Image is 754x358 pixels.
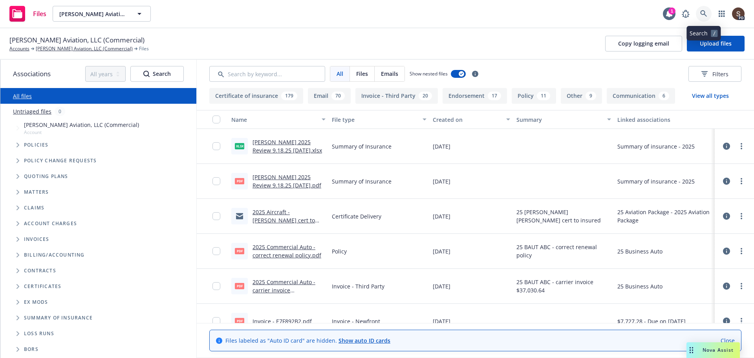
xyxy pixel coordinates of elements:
[430,110,514,129] button: Created on
[537,92,550,100] div: 11
[253,318,312,325] a: Invoice - E7F892B2.pdf
[614,110,715,129] button: Linked associations
[24,300,48,305] span: Ex Mods
[561,88,602,104] button: Other
[253,138,322,154] a: [PERSON_NAME] 2025 Review 9.18.25 [DATE].xlsx
[688,66,741,82] button: Filters
[516,278,611,294] span: 25 BAUT ABC - carrier invoice $37,030.64
[0,247,196,357] div: Folder Tree Example
[24,174,68,179] span: Quoting plans
[24,253,85,257] span: Billing/Accounting
[617,177,695,185] div: Summary of insurance - 2025
[53,6,151,22] button: [PERSON_NAME] Aviation, LLC (Commercial)
[410,70,448,77] span: Show nested files
[687,36,745,51] button: Upload files
[737,176,746,186] a: more
[24,121,139,129] span: [PERSON_NAME] Aviation, LLC (Commercial)
[339,337,390,344] a: Show auto ID cards
[607,88,675,104] button: Communication
[696,6,712,22] a: Search
[679,88,741,104] button: View all types
[355,88,438,104] button: Invoice - Third Party
[329,110,429,129] button: File type
[24,316,93,320] span: Summary of insurance
[433,317,450,325] span: [DATE]
[231,116,317,124] div: Name
[617,208,712,224] div: 25 Aviation Package - 2025 Aviation Package
[737,211,746,221] a: more
[24,331,54,336] span: Loss Runs
[337,70,343,78] span: All
[143,71,150,77] svg: Search
[24,206,44,210] span: Claims
[308,88,351,104] button: Email
[686,342,740,358] button: Nova Assist
[714,6,730,22] a: Switch app
[433,212,450,220] span: [DATE]
[332,142,392,151] span: Summary of Insurance
[332,282,384,290] span: Invoice - Third Party
[59,10,127,18] span: [PERSON_NAME] Aviation, LLC (Commercial)
[225,336,390,345] span: Files labeled as "Auto ID card" are hidden.
[732,7,745,20] img: photo
[737,141,746,151] a: more
[228,110,329,129] button: Name
[659,92,669,100] div: 6
[253,278,315,302] a: 2025 Commercial Auto - carrier invoice $37,030.64.PDF
[24,129,139,136] span: Account
[24,221,77,226] span: Account charges
[24,158,97,163] span: Policy change requests
[9,45,29,52] a: Accounts
[24,143,49,147] span: Policies
[512,88,556,104] button: Policy
[212,247,220,255] input: Toggle Row Selected
[443,88,507,104] button: Endorsement
[24,284,61,289] span: Certificates
[212,177,220,185] input: Toggle Row Selected
[737,281,746,291] a: more
[433,247,450,255] span: [DATE]
[143,66,171,81] div: Search
[6,3,49,25] a: Files
[617,317,686,325] div: $7,727.28 - Due on [DATE]
[235,283,244,289] span: PDF
[212,317,220,325] input: Toggle Row Selected
[235,143,244,149] span: xlsx
[721,336,735,345] a: Close
[209,66,325,82] input: Search by keyword...
[331,92,345,100] div: 70
[381,70,398,78] span: Emails
[433,282,450,290] span: [DATE]
[516,243,611,259] span: 25 BAUT ABC - correct renewal policy
[605,36,682,51] button: Copy logging email
[235,318,244,324] span: pdf
[617,282,662,290] div: 25 Business Auto
[209,88,303,104] button: Certificate of insurance
[701,70,728,78] span: Filters
[737,316,746,326] a: more
[24,237,49,242] span: Invoices
[617,247,662,255] div: 25 Business Auto
[332,317,380,325] span: Invoice - Newfront
[617,116,712,124] div: Linked associations
[700,40,732,47] span: Upload files
[703,347,734,353] span: Nova Assist
[617,142,695,151] div: Summary of insurance - 2025
[212,212,220,220] input: Toggle Row Selected
[9,35,145,45] span: [PERSON_NAME] Aviation, LLC (Commercial)
[433,142,450,151] span: [DATE]
[253,173,321,189] a: [PERSON_NAME] 2025 Review 9.18.25 [DATE].pdf
[0,119,196,247] div: Tree Example
[55,107,65,116] div: 0
[24,347,38,352] span: BORs
[13,92,32,100] a: All files
[686,342,696,358] div: Drag to move
[433,116,502,124] div: Created on
[130,66,184,82] button: SearchSearch
[36,45,133,52] a: [PERSON_NAME] Aviation, LLC (Commercial)
[139,45,149,52] span: Files
[253,208,315,232] a: 2025 Aircraft - [PERSON_NAME] cert to insured.msg
[678,6,694,22] a: Report a Bug
[332,177,392,185] span: Summary of Insurance
[24,268,56,273] span: Contracts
